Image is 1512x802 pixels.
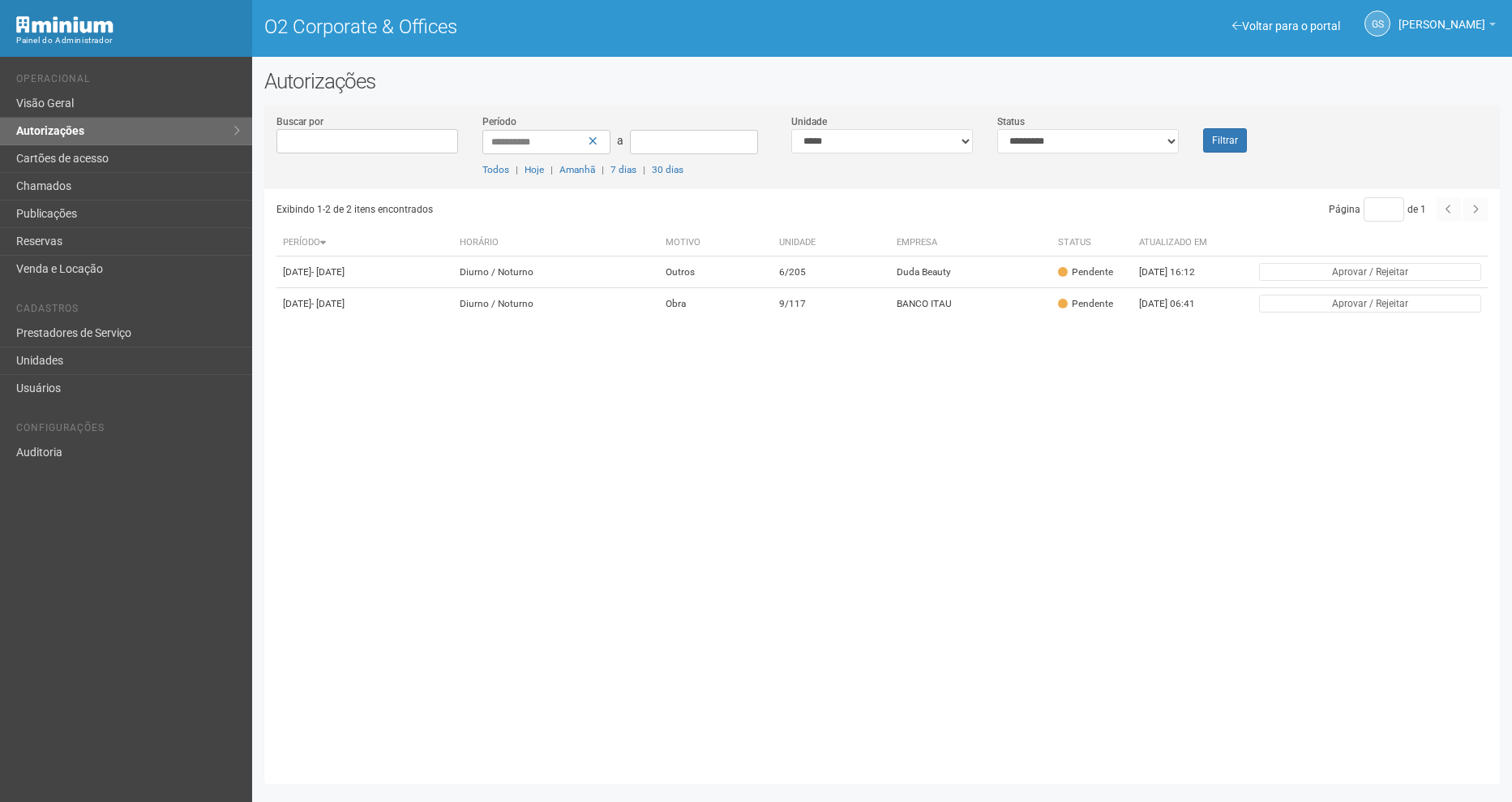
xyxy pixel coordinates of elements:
[617,134,623,147] span: a
[16,16,114,33] img: Minium
[276,114,323,129] label: Buscar por
[482,164,509,175] a: Todos
[550,164,553,175] span: |
[659,257,773,288] td: Outros
[1364,11,1390,37] a: GS
[791,114,827,129] label: Unidade
[1133,230,1222,257] th: Atualizado em
[525,164,544,175] a: Hoje
[482,114,516,129] label: Período
[311,298,345,309] span: - [DATE]
[16,73,240,90] li: Operacional
[1058,297,1113,311] div: Pendente
[1133,257,1222,288] td: [DATE] 16:12
[890,288,1052,320] td: BANCO ITAU
[1052,230,1133,257] th: Status
[1232,19,1340,32] a: Voltar para o portal
[559,164,595,175] a: Amanhã
[516,164,518,175] span: |
[264,69,1500,93] h2: Autorizações
[890,257,1052,288] td: Duda Beauty
[890,230,1052,257] th: Empresa
[652,164,683,175] a: 30 dias
[264,16,870,37] h1: O2 Corporate & Offices
[659,230,773,257] th: Motivo
[773,230,890,257] th: Unidade
[1398,2,1485,31] span: Gabriela Souza
[773,288,890,320] td: 9/117
[1058,265,1113,279] div: Pendente
[1329,204,1426,215] span: Página de 1
[1203,128,1247,153] button: Filtrar
[16,422,240,439] li: Configurações
[997,114,1025,129] label: Status
[453,230,659,257] th: Horário
[773,257,890,288] td: 6/205
[643,164,645,175] span: |
[276,288,453,320] td: [DATE]
[276,197,877,222] div: Exibindo 1-2 de 2 itens encontrados
[16,303,240,320] li: Cadastros
[311,266,345,278] span: - [DATE]
[276,230,453,257] th: Período
[1259,263,1481,281] button: Aprovar / Rejeitar
[1259,295,1481,313] button: Aprovar / Rejeitar
[276,257,453,288] td: [DATE]
[610,164,636,175] a: 7 dias
[1398,20,1496,33] a: [PERSON_NAME]
[659,288,773,320] td: Obra
[16,33,240,48] div: Painel do Administrador
[453,257,659,288] td: Diurno / Noturno
[602,164,604,175] span: |
[1133,288,1222,320] td: [DATE] 06:41
[453,288,659,320] td: Diurno / Noturno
